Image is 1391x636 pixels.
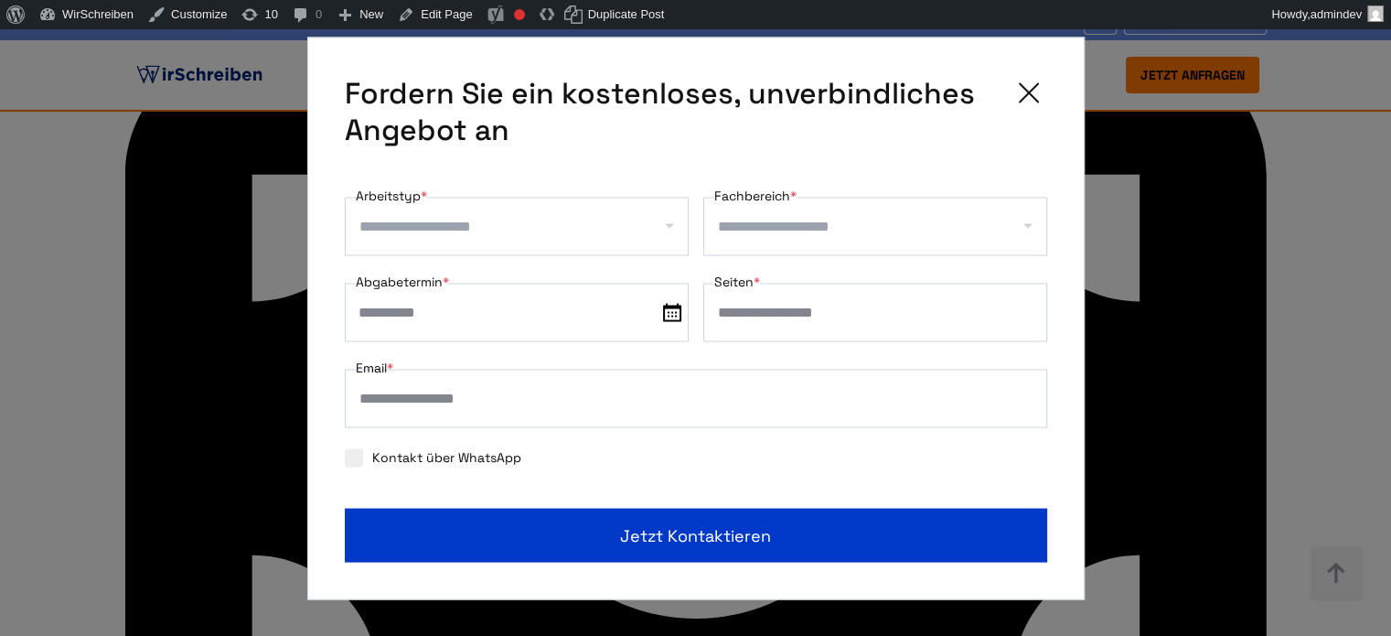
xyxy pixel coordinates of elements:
[356,356,393,378] label: Email
[620,523,771,547] span: Jetzt kontaktieren
[1311,7,1362,21] span: admindev
[356,184,427,206] label: Arbeitstyp
[663,303,681,321] img: date
[514,9,525,20] div: Focus keyphrase not set
[345,74,996,147] span: Fordern Sie ein kostenloses, unverbindliches Angebot an
[714,184,797,206] label: Fachbereich
[356,270,449,292] label: Abgabetermin
[345,283,689,341] input: date
[345,448,521,465] label: Kontakt über WhatsApp
[714,270,760,292] label: Seiten
[345,508,1047,562] button: Jetzt kontaktieren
